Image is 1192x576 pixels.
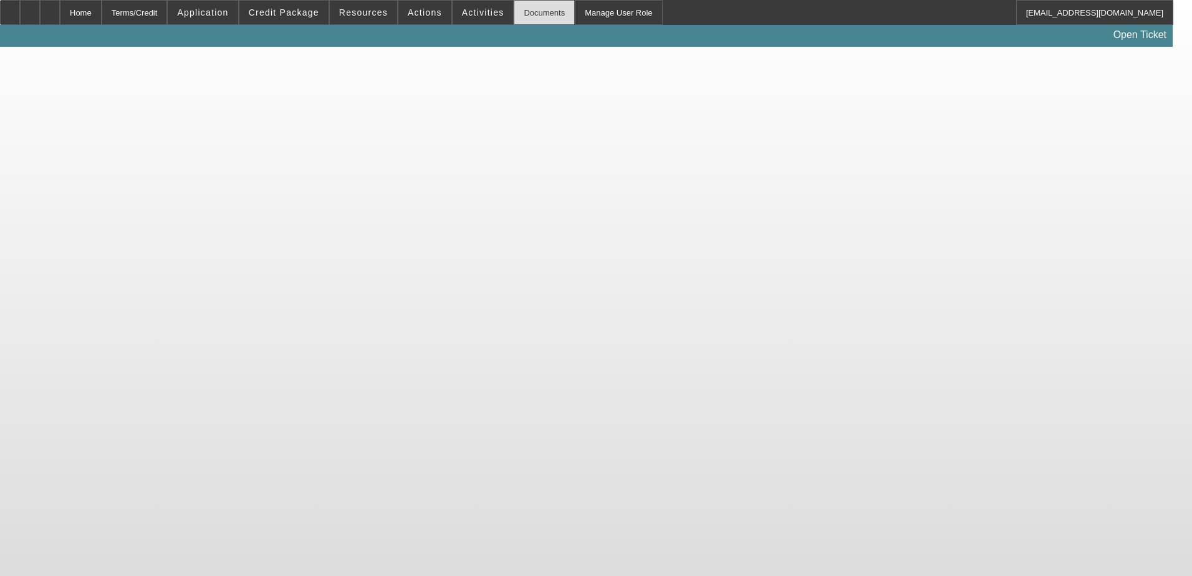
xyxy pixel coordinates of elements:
span: Actions [408,7,442,17]
span: Activities [462,7,504,17]
button: Actions [398,1,451,24]
a: Open Ticket [1108,24,1171,46]
button: Resources [330,1,397,24]
button: Application [168,1,238,24]
button: Credit Package [239,1,329,24]
button: Activities [453,1,514,24]
span: Resources [339,7,388,17]
span: Credit Package [249,7,319,17]
span: Application [177,7,228,17]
